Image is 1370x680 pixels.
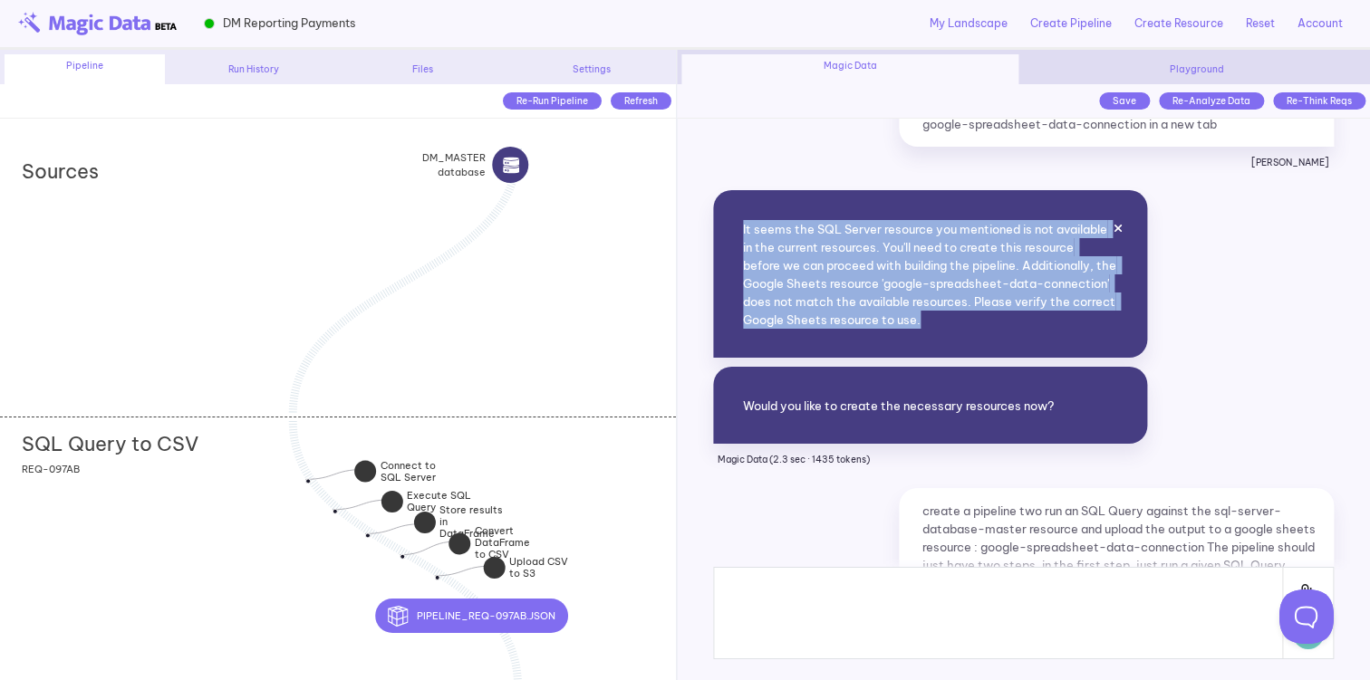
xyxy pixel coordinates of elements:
a: My Landscape [930,15,1008,32]
div: Convert DataFrame to CSV [404,554,495,589]
strong: DM_MASTER [422,150,486,165]
h2: Sources [22,159,99,183]
span: DM Reporting Payments [223,14,356,32]
iframe: Toggle Customer Support [1279,589,1334,644]
strong: Convert DataFrame to CSV [475,524,530,560]
span: database [422,165,486,179]
a: Reset [1246,15,1275,32]
strong: Connect to SQL Server [381,459,436,484]
div: Settings [512,62,671,76]
div: Files [342,62,502,76]
div: Connect to SQL Server [310,478,400,502]
a: Create Resource [1134,15,1223,32]
strong: Execute SQL Query [407,489,471,513]
a: Create Pipeline [1030,15,1112,32]
div: Re-Analyze Data [1159,92,1264,110]
div: Would you like to create the necessary resources now? [713,367,1147,444]
div: Store results in DataFrame [369,532,459,568]
div: Refresh [611,92,671,110]
img: beta-logo.png [18,12,177,35]
div: Magic Data [681,54,1018,84]
span: REQ-097AB [22,463,80,475]
button: pipeline_REQ-097AB.json [376,599,568,633]
p: [PERSON_NAME] [900,147,1334,179]
strong: Upload CSV to S3 [509,555,568,579]
strong: Store results in DataFrame [439,503,503,540]
div: It seems the SQL Server resource you mentioned is not available in the current resources. You'll ... [713,190,1147,358]
div: Upload CSV to S3 [439,575,529,599]
div: Pipeline [5,54,164,84]
img: Attach File [1292,577,1324,618]
a: Account [1298,15,1343,32]
img: source icon [502,157,519,174]
p: Magic Data (2.3 sec · 1435 tokens) [713,444,1147,476]
div: Re-Think Reqs [1273,92,1365,110]
div: Execute SQL Query [336,509,427,532]
div: Playground [1028,62,1365,76]
div: create a pipeline two run an SQL Query against the sql-server-database-master resource and upload... [900,488,1334,678]
div: DM_MASTERdatabasesource icon [518,150,625,187]
div: Run History [174,62,333,76]
div: pipeline_REQ-097AB.json [472,599,664,633]
div: Re-Run Pipeline [503,92,602,110]
div: Save [1099,92,1150,110]
h2: SQL Query to CSV [22,432,198,455]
